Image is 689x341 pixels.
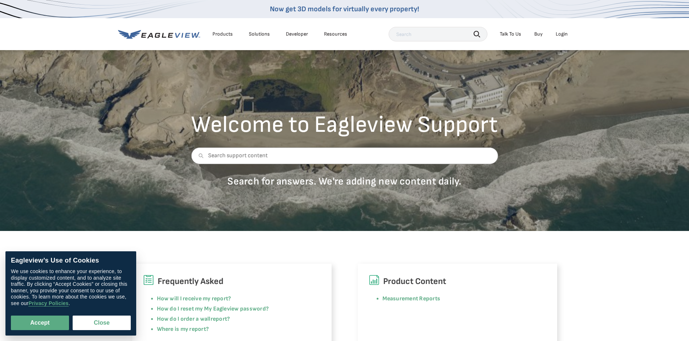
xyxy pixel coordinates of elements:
[73,316,131,330] button: Close
[11,268,131,307] div: We use cookies to enhance your experience, to display customized content, and to analyze site tra...
[227,316,230,322] a: ?
[249,31,270,37] div: Solutions
[191,113,498,137] h2: Welcome to Eagleview Support
[389,27,487,41] input: Search
[369,275,546,288] h6: Product Content
[157,305,269,312] a: How do I reset my My Eagleview password?
[157,326,209,333] a: Where is my report?
[212,31,233,37] div: Products
[191,147,498,164] input: Search support content
[270,5,419,13] a: Now get 3D models for virtually every property!
[157,295,231,302] a: How will I receive my report?
[11,316,69,330] button: Accept
[324,31,347,37] div: Resources
[382,295,441,302] a: Measurement Reports
[11,257,131,265] div: Eagleview’s Use of Cookies
[534,31,543,37] a: Buy
[556,31,568,37] div: Login
[500,31,521,37] div: Talk To Us
[191,175,498,188] p: Search for answers. We're adding new content daily.
[211,316,227,322] a: report
[286,31,308,37] a: Developer
[143,275,321,288] h6: Frequently Asked
[157,316,211,322] a: How do I order a wall
[28,300,68,307] a: Privacy Policies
